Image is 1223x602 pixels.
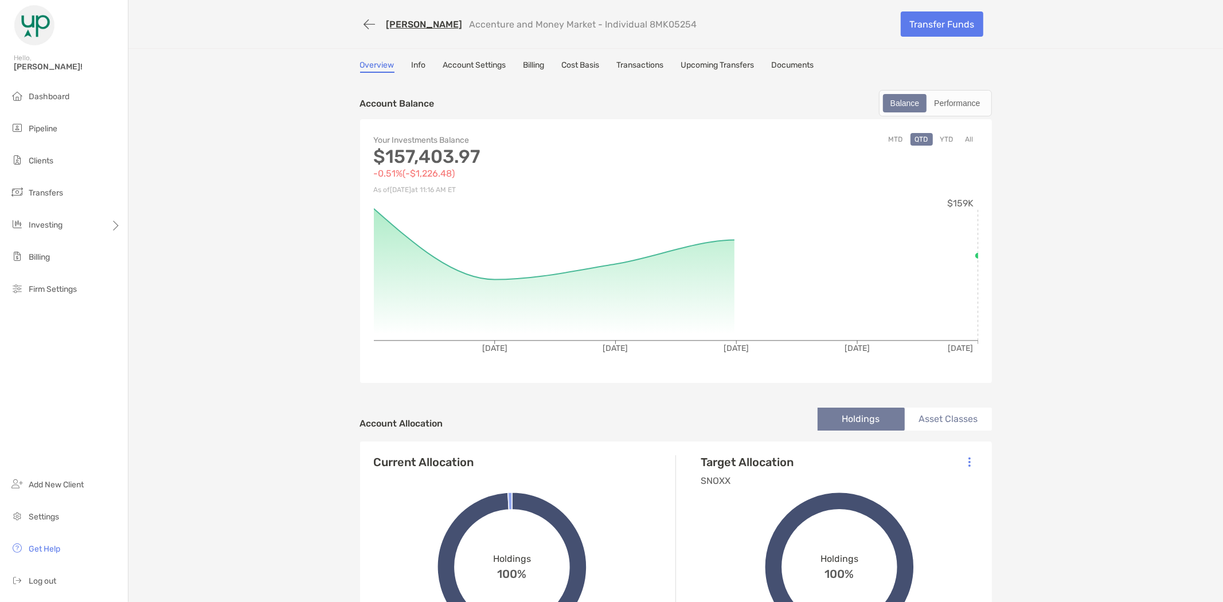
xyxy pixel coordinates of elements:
span: Transfers [29,188,63,198]
tspan: $159K [947,198,974,209]
img: transfers icon [10,185,24,199]
li: Holdings [818,408,905,431]
img: billing icon [10,249,24,263]
img: investing icon [10,217,24,231]
button: QTD [911,133,933,146]
p: -0.51% ( -$1,226.48 ) [374,166,676,181]
span: [PERSON_NAME]! [14,62,121,72]
span: Get Help [29,544,60,554]
h4: Target Allocation [701,455,794,469]
div: Balance [884,95,926,111]
a: Cost Basis [562,60,600,73]
div: Performance [928,95,986,111]
a: Billing [523,60,545,73]
tspan: [DATE] [948,343,973,353]
img: pipeline icon [10,121,24,135]
img: Icon List Menu [968,457,971,467]
a: Transfer Funds [901,11,983,37]
img: dashboard icon [10,89,24,103]
span: Holdings [493,553,531,564]
span: Firm Settings [29,284,77,294]
tspan: [DATE] [724,343,749,353]
img: add_new_client icon [10,477,24,491]
a: Upcoming Transfers [681,60,755,73]
p: As of [DATE] at 11:16 AM ET [374,183,676,197]
h4: Current Allocation [374,455,474,469]
img: logout icon [10,573,24,587]
a: Overview [360,60,394,73]
img: Zoe Logo [14,5,55,46]
span: Clients [29,156,53,166]
p: Your Investments Balance [374,133,676,147]
li: Asset Classes [905,408,992,431]
a: Transactions [617,60,664,73]
h4: Account Allocation [360,418,443,429]
img: get-help icon [10,541,24,555]
img: clients icon [10,153,24,167]
a: [PERSON_NAME] [386,19,463,30]
span: 100% [825,564,854,581]
span: Holdings [820,553,858,564]
tspan: [DATE] [845,343,870,353]
span: Settings [29,512,59,522]
img: settings icon [10,509,24,523]
p: SNOXX [701,474,794,488]
img: firm-settings icon [10,282,24,295]
span: Billing [29,252,50,262]
div: segmented control [879,90,992,116]
button: All [961,133,978,146]
a: Info [412,60,426,73]
span: Investing [29,220,62,230]
tspan: [DATE] [603,343,628,353]
span: Pipeline [29,124,57,134]
a: Documents [772,60,814,73]
a: Account Settings [443,60,506,73]
p: $157,403.97 [374,150,676,164]
p: Account Balance [360,96,435,111]
span: Dashboard [29,92,69,101]
span: Log out [29,576,56,586]
span: Add New Client [29,480,84,490]
button: YTD [936,133,958,146]
span: 100% [498,564,527,581]
p: Accenture and Money Market - Individual 8MK05254 [470,19,697,30]
button: MTD [884,133,908,146]
tspan: [DATE] [482,343,507,353]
